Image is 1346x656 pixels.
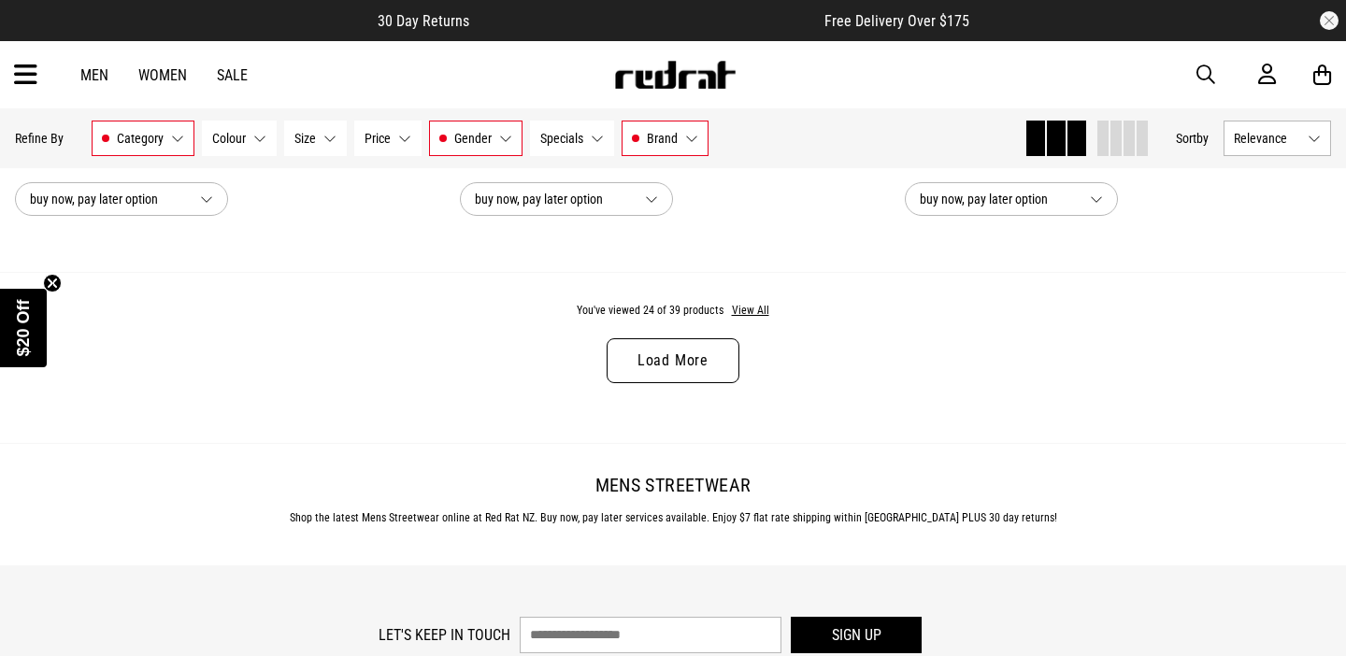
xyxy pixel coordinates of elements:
[15,7,71,64] button: Open LiveChat chat widget
[43,274,62,292] button: Close teaser
[284,121,347,156] button: Size
[1234,131,1300,146] span: Relevance
[577,304,723,317] span: You've viewed 24 of 39 products
[475,188,630,210] span: buy now, pay later option
[217,66,248,84] a: Sale
[607,338,739,383] a: Load More
[15,474,1331,496] h2: Mens Streetwear
[1196,131,1209,146] span: by
[530,121,614,156] button: Specials
[622,121,709,156] button: Brand
[613,61,737,89] img: Redrat logo
[30,188,185,210] span: buy now, pay later option
[920,188,1075,210] span: buy now, pay later option
[1176,127,1209,150] button: Sortby
[138,66,187,84] a: Women
[15,131,64,146] p: Refine By
[354,121,422,156] button: Price
[378,12,469,30] span: 30 Day Returns
[202,121,277,156] button: Colour
[15,182,228,216] button: buy now, pay later option
[647,131,678,146] span: Brand
[92,121,194,156] button: Category
[294,131,316,146] span: Size
[117,131,164,146] span: Category
[15,511,1331,524] p: Shop the latest Mens Streetwear online at Red Rat NZ. Buy now, pay later services available. Enjo...
[80,66,108,84] a: Men
[429,121,523,156] button: Gender
[212,131,246,146] span: Colour
[460,182,673,216] button: buy now, pay later option
[379,626,510,644] label: Let's keep in touch
[14,299,33,356] span: $20 Off
[454,131,492,146] span: Gender
[905,182,1118,216] button: buy now, pay later option
[365,131,391,146] span: Price
[824,12,969,30] span: Free Delivery Over $175
[540,131,583,146] span: Specials
[507,11,787,30] iframe: Customer reviews powered by Trustpilot
[731,303,770,320] button: View All
[1224,121,1331,156] button: Relevance
[791,617,922,653] button: Sign up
